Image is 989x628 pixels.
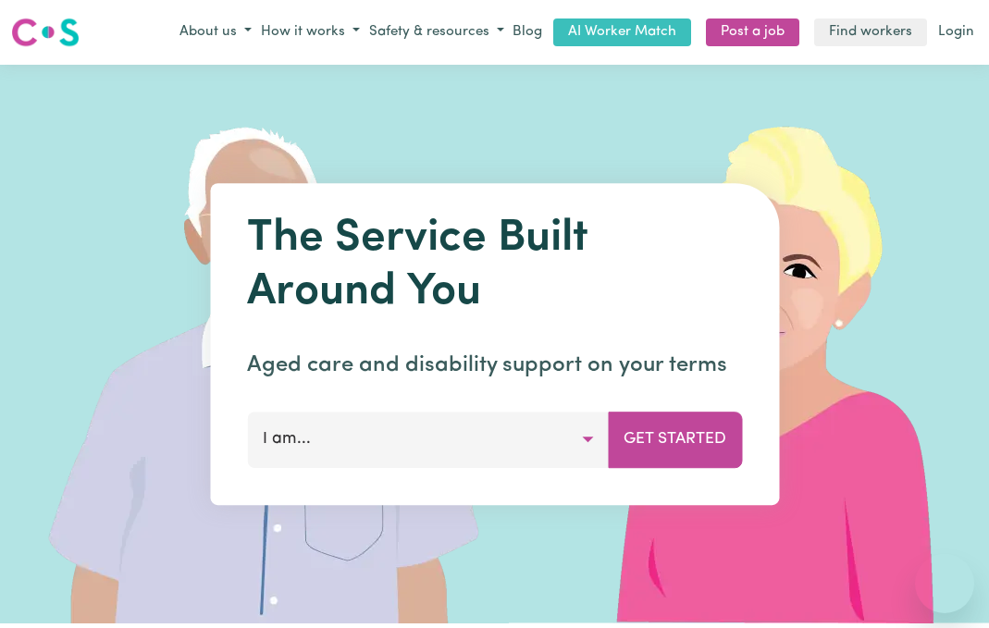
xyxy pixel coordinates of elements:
[608,412,742,467] button: Get Started
[814,18,927,47] a: Find workers
[365,18,509,48] button: Safety & resources
[256,18,365,48] button: How it works
[915,554,974,613] iframe: Button to launch messaging window
[247,412,609,467] button: I am...
[934,18,978,47] a: Login
[11,16,80,49] img: Careseekers logo
[247,213,742,319] h1: The Service Built Around You
[509,18,546,47] a: Blog
[553,18,691,47] a: AI Worker Match
[247,349,742,382] p: Aged care and disability support on your terms
[706,18,799,47] a: Post a job
[175,18,256,48] button: About us
[11,11,80,54] a: Careseekers logo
